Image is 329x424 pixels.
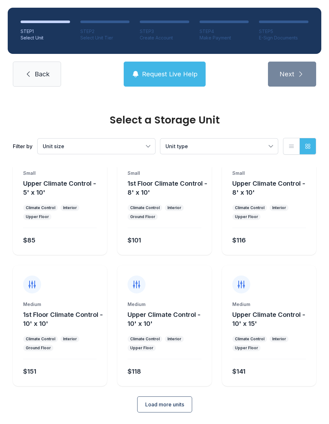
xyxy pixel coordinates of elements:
div: Upper Floor [235,214,258,219]
div: Make Payment [200,35,249,41]
div: Select a Storage Unit [13,115,316,125]
button: Upper Climate Control - 5' x 10' [23,179,104,197]
button: Unit type [160,139,278,154]
div: Create Account [140,35,189,41]
div: Upper Floor [26,214,49,219]
div: Climate Control [130,205,160,210]
span: 1st Floor Climate Control - 10' x 10' [23,311,103,327]
button: Unit size [38,139,155,154]
div: $141 [232,367,245,376]
span: Unit type [165,143,188,149]
span: Upper Climate Control - 10' x 10' [128,311,200,327]
span: Request Live Help [142,70,198,79]
div: Interior [63,205,77,210]
div: Filter by [13,142,32,150]
div: STEP 4 [200,28,249,35]
div: Upper Floor [130,345,153,351]
div: Medium [23,301,97,308]
div: E-Sign Documents [259,35,308,41]
div: Ground Floor [130,214,155,219]
span: Upper Climate Control - 5' x 10' [23,180,96,196]
div: Interior [272,205,286,210]
div: Medium [128,301,201,308]
button: 1st Floor Climate Control - 10' x 10' [23,310,104,328]
div: Small [232,170,306,176]
div: Medium [232,301,306,308]
div: Interior [272,336,286,342]
button: Upper Climate Control - 10' x 15' [232,310,314,328]
div: STEP 1 [21,28,70,35]
div: Small [128,170,201,176]
div: $118 [128,367,141,376]
div: Interior [167,336,181,342]
div: Climate Control [130,336,160,342]
button: Upper Climate Control - 8' x 10' [232,179,314,197]
span: Upper Climate Control - 8' x 10' [232,180,305,196]
div: Climate Control [235,205,264,210]
div: STEP 2 [80,28,130,35]
span: Back [35,70,49,79]
span: Unit size [43,143,64,149]
span: 1st Floor Climate Control - 8' x 10' [128,180,207,196]
div: Upper Floor [235,345,258,351]
span: Upper Climate Control - 10' x 15' [232,311,305,327]
div: STEP 3 [140,28,189,35]
div: STEP 5 [259,28,308,35]
div: $101 [128,236,141,245]
div: Interior [167,205,181,210]
div: Climate Control [26,205,55,210]
span: Load more units [145,401,184,408]
button: 1st Floor Climate Control - 8' x 10' [128,179,209,197]
div: Select Unit Tier [80,35,130,41]
div: $85 [23,236,35,245]
div: Interior [63,336,77,342]
div: $151 [23,367,36,376]
div: Small [23,170,97,176]
button: Upper Climate Control - 10' x 10' [128,310,209,328]
span: Next [280,70,294,79]
div: $116 [232,236,246,245]
div: Ground Floor [26,345,51,351]
div: Climate Control [235,336,264,342]
div: Select Unit [21,35,70,41]
div: Climate Control [26,336,55,342]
